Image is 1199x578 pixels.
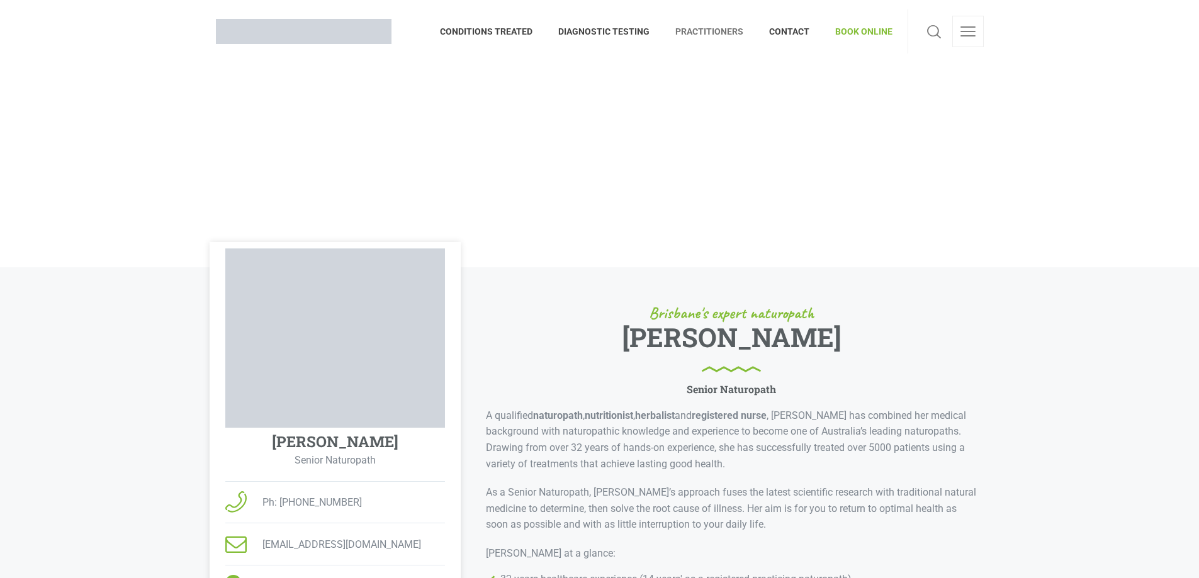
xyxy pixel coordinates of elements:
[546,9,663,53] a: DIAGNOSTIC TESTING
[533,409,583,421] b: naturopath
[272,433,398,451] h4: [PERSON_NAME]
[823,9,892,53] a: BOOK ONLINE
[757,21,823,42] span: CONTACT
[440,9,546,53] a: CONDITIONS TREATED
[663,21,757,42] span: PRACTITIONERS
[635,409,675,421] b: herbalist
[486,408,977,472] p: A qualified , , and , [PERSON_NAME] has combined her medical background with naturopathic knowled...
[247,494,362,511] span: Ph: [PHONE_NUMBER]
[247,536,421,553] span: [EMAIL_ADDRESS][DOMAIN_NAME]
[486,484,977,533] p: As a Senior Naturopath, [PERSON_NAME]’s approach fuses the latest scientific research with tradit...
[486,545,977,562] p: [PERSON_NAME] at a glance:
[649,305,814,321] span: Brisbane's expert naturopath
[546,21,663,42] span: DIAGNOSTIC TESTING
[622,326,842,373] h1: [PERSON_NAME]
[440,21,546,42] span: CONDITIONS TREATED
[692,409,767,421] b: registered nurse
[216,9,391,53] a: Brisbane Naturopath
[757,9,823,53] a: CONTACT
[923,16,945,47] a: Search
[663,9,757,53] a: PRACTITIONERS
[585,409,633,421] b: nutritionist
[216,19,391,44] img: Brisbane Naturopath
[687,383,776,395] h6: Senior Naturopath
[225,455,446,465] p: Senior Naturopath
[225,248,446,428] img: Elisabeth Singler Naturopath
[823,21,892,42] span: BOOK ONLINE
